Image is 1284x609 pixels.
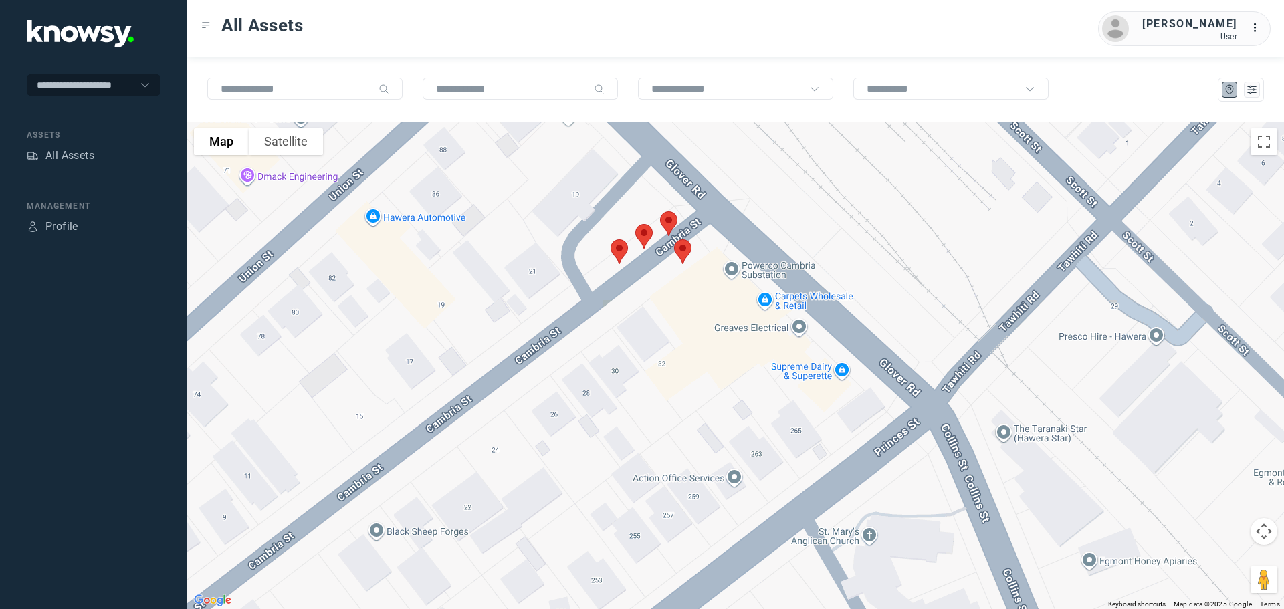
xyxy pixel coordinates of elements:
[221,13,304,37] span: All Assets
[1142,16,1237,32] div: [PERSON_NAME]
[27,221,39,233] div: Profile
[1251,566,1277,593] button: Drag Pegman onto the map to open Street View
[27,148,94,164] a: AssetsAll Assets
[27,129,160,141] div: Assets
[45,148,94,164] div: All Assets
[379,84,389,94] div: Search
[194,128,249,155] button: Show street map
[1260,600,1280,608] a: Terms (opens in new tab)
[27,20,134,47] img: Application Logo
[27,219,78,235] a: ProfileProfile
[249,128,323,155] button: Show satellite imagery
[1108,600,1166,609] button: Keyboard shortcuts
[1251,518,1277,545] button: Map camera controls
[1251,23,1265,33] tspan: ...
[1251,20,1267,38] div: :
[594,84,605,94] div: Search
[191,592,235,609] a: Open this area in Google Maps (opens a new window)
[1224,84,1236,96] div: Map
[1251,20,1267,36] div: :
[45,219,78,235] div: Profile
[27,150,39,162] div: Assets
[27,200,160,212] div: Management
[201,21,211,30] div: Toggle Menu
[1246,84,1258,96] div: List
[1142,32,1237,41] div: User
[1251,128,1277,155] button: Toggle fullscreen view
[1174,600,1252,608] span: Map data ©2025 Google
[1102,15,1129,42] img: avatar.png
[191,592,235,609] img: Google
